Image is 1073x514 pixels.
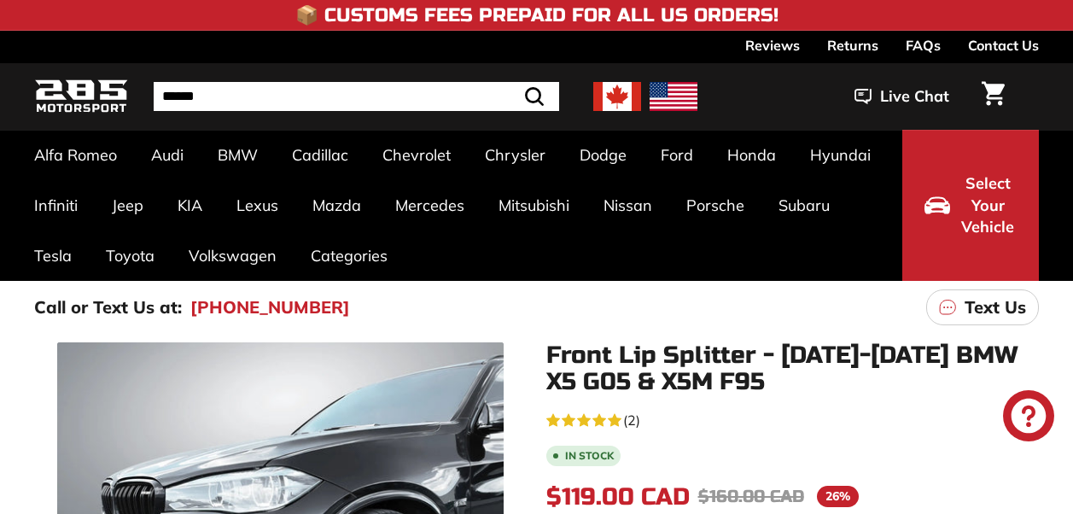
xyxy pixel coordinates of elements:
b: In stock [565,451,614,461]
p: Text Us [965,295,1026,320]
button: Select Your Vehicle [902,130,1039,281]
p: Call or Text Us at: [34,295,182,320]
a: Hyundai [793,130,888,180]
a: Dodge [563,130,644,180]
a: BMW [201,130,275,180]
a: Infiniti [17,180,95,231]
h1: Front Lip Splitter - [DATE]-[DATE] BMW X5 G05 & X5M F95 [546,342,1040,395]
span: $119.00 CAD [546,482,690,511]
a: Cart [971,67,1015,126]
a: Text Us [926,289,1039,325]
span: (2) [623,410,640,430]
a: Subaru [761,180,847,231]
span: $160.00 CAD [698,486,804,507]
a: Toyota [89,231,172,281]
a: Audi [134,130,201,180]
a: FAQs [906,31,941,60]
a: Reviews [745,31,800,60]
span: Live Chat [880,85,949,108]
a: Mercedes [378,180,481,231]
inbox-online-store-chat: Shopify online store chat [998,390,1059,446]
a: Mitsubishi [481,180,586,231]
a: Returns [827,31,878,60]
a: Categories [294,231,405,281]
span: Select Your Vehicle [959,172,1017,238]
a: [PHONE_NUMBER] [190,295,350,320]
img: Logo_285_Motorsport_areodynamics_components [34,77,128,117]
a: Volkswagen [172,231,294,281]
span: 26% [817,486,859,507]
a: Contact Us [968,31,1039,60]
button: Live Chat [832,75,971,118]
a: Porsche [669,180,761,231]
a: 5.0 rating (2 votes) [546,408,1040,430]
a: Nissan [586,180,669,231]
input: Search [154,82,559,111]
a: Cadillac [275,130,365,180]
a: Lexus [219,180,295,231]
a: Tesla [17,231,89,281]
a: Mazda [295,180,378,231]
h4: 📦 Customs Fees Prepaid for All US Orders! [295,5,779,26]
a: Honda [710,130,793,180]
a: Chrysler [468,130,563,180]
a: KIA [160,180,219,231]
a: Alfa Romeo [17,130,134,180]
a: Jeep [95,180,160,231]
a: Chevrolet [365,130,468,180]
a: Ford [644,130,710,180]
